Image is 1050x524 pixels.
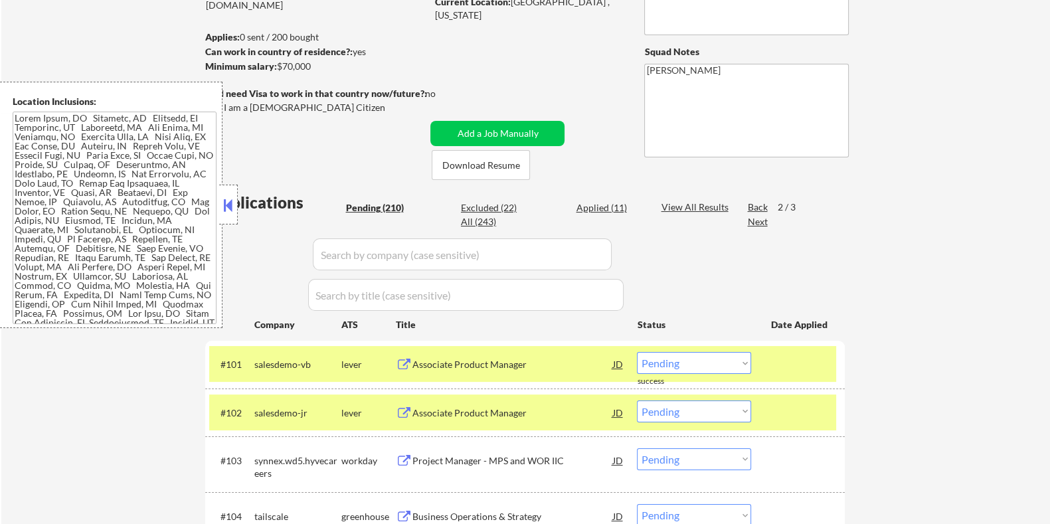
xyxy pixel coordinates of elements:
[432,150,530,180] button: Download Resume
[395,318,624,331] div: Title
[254,318,341,331] div: Company
[412,510,612,523] div: Business Operations & Strategy
[777,201,808,214] div: 2 / 3
[412,406,612,420] div: Associate Product Manager
[576,201,642,215] div: Applied (11)
[205,46,352,57] strong: Can work in country of residence?:
[341,358,395,371] div: lever
[220,454,243,468] div: #103
[430,121,565,146] button: Add a Job Manually
[770,318,829,331] div: Date Applied
[205,88,426,99] strong: Will need Visa to work in that country now/future?:
[412,358,612,371] div: Associate Product Manager
[205,60,426,73] div: $70,000
[461,215,527,228] div: All (243)
[747,215,768,228] div: Next
[313,238,612,270] input: Search by company (case sensitive)
[205,60,276,72] strong: Minimum salary:
[220,358,243,371] div: #101
[341,510,395,523] div: greenhouse
[254,510,341,523] div: tailscale
[220,406,243,420] div: #102
[611,352,624,376] div: JD
[412,454,612,468] div: Project Manager - MPS and WOR IIC
[461,201,527,215] div: Excluded (22)
[747,201,768,214] div: Back
[341,318,395,331] div: ATS
[205,31,239,43] strong: Applies:
[254,358,341,371] div: salesdemo-vb
[254,406,341,420] div: salesdemo-jr
[637,376,690,387] div: success
[254,454,341,480] div: synnex.wd5.hyvecareers
[611,400,624,424] div: JD
[205,31,426,44] div: 0 sent / 200 bought
[205,45,422,58] div: yes
[637,312,751,336] div: Status
[308,279,624,311] input: Search by title (case sensitive)
[341,406,395,420] div: lever
[220,510,243,523] div: #104
[611,448,624,472] div: JD
[424,87,462,100] div: no
[661,201,732,214] div: View All Results
[209,195,341,211] div: Applications
[205,101,430,114] div: Yes, I am a [DEMOGRAPHIC_DATA] Citizen
[345,201,412,215] div: Pending (210)
[13,95,217,108] div: Location Inclusions:
[644,45,849,58] div: Squad Notes
[341,454,395,468] div: workday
